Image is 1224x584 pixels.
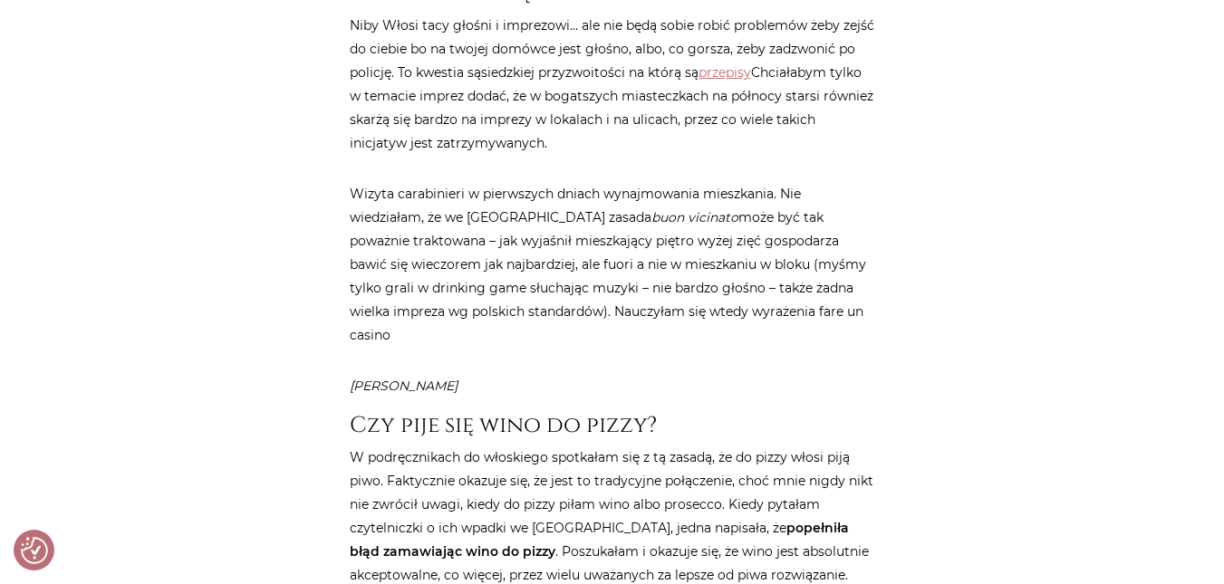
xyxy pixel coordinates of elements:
[21,537,48,564] img: Revisit consent button
[350,374,875,397] cite: [PERSON_NAME]
[699,64,751,81] a: (otwiera się na nowej zakładce)
[350,182,875,347] p: Wizyta carabinieri w pierwszych dniach wynajmowania mieszkania. Nie wiedziałam, że we [GEOGRAPHIC...
[21,537,48,564] button: Preferencje co do zgód
[350,412,875,438] h3: Czy pije się wino do pizzy?
[350,14,875,155] p: Niby Włosi tacy głośni i imprezowi… ale nie będą sobie robić problemów żeby zejść do ciebie bo na...
[651,209,738,225] em: buon vicinato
